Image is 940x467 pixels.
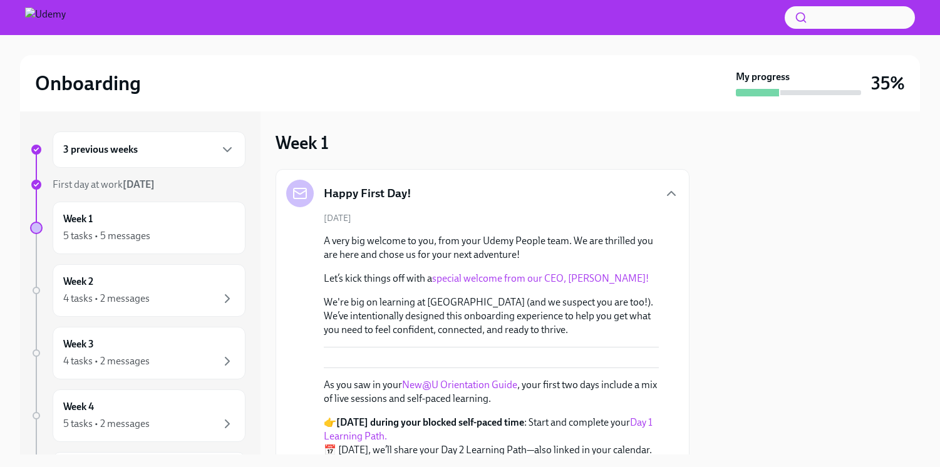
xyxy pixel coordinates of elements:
h6: Week 3 [63,337,94,351]
h6: Week 1 [63,212,93,226]
p: Let’s kick things off with a [324,272,659,285]
h5: Happy First Day! [324,185,411,202]
h6: 3 previous weeks [63,143,138,157]
a: New@U Orientation Guide [402,379,517,391]
h3: Week 1 [276,131,329,154]
h3: 35% [871,72,905,95]
span: [DATE] [324,212,351,224]
p: A very big welcome to you, from your Udemy People team. We are thrilled you are here and chose us... [324,234,659,262]
h6: Week 4 [63,400,94,414]
strong: [DATE] [123,178,155,190]
h2: Onboarding [35,71,141,96]
strong: My progress [736,70,790,84]
div: 4 tasks • 2 messages [63,354,150,368]
a: special welcome from our CEO, [PERSON_NAME]! [432,272,649,284]
div: 4 tasks • 2 messages [63,292,150,305]
div: 5 tasks • 5 messages [63,229,150,243]
h6: Week 2 [63,275,93,289]
p: As you saw in your , your first two days include a mix of live sessions and self-paced learning. [324,378,659,406]
p: We're big on learning at [GEOGRAPHIC_DATA] (and we suspect you are too!). We’ve intentionally des... [324,295,659,337]
div: 5 tasks • 2 messages [63,417,150,431]
span: First day at work [53,178,155,190]
img: Udemy [25,8,66,28]
a: Week 24 tasks • 2 messages [30,264,245,317]
a: First day at work[DATE] [30,178,245,192]
a: Week 45 tasks • 2 messages [30,389,245,442]
strong: [DATE] during your blocked self-paced time [336,416,524,428]
div: 3 previous weeks [53,131,245,168]
p: 👉 : Start and complete your 📅 [DATE], we’ll share your Day 2 Learning Path—also linked in your ca... [324,416,659,457]
a: Week 15 tasks • 5 messages [30,202,245,254]
a: Week 34 tasks • 2 messages [30,327,245,379]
